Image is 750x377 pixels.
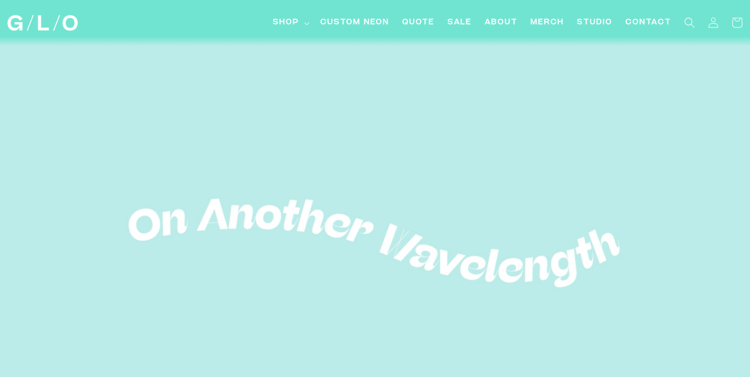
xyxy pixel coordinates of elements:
span: Custom Neon [320,17,389,29]
span: Quote [402,17,435,29]
summary: Search [678,11,701,34]
span: Merch [531,17,564,29]
a: Merch [524,11,570,35]
a: GLO Studio [3,11,81,35]
span: Studio [577,17,613,29]
a: Quote [396,11,441,35]
a: About [478,11,524,35]
span: Shop [273,17,299,29]
span: Contact [625,17,671,29]
a: Studio [570,11,619,35]
a: Custom Neon [314,11,396,35]
span: SALE [448,17,472,29]
summary: Shop [266,11,314,35]
a: SALE [441,11,478,35]
a: Contact [619,11,678,35]
img: GLO Studio [8,15,78,31]
span: About [485,17,518,29]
